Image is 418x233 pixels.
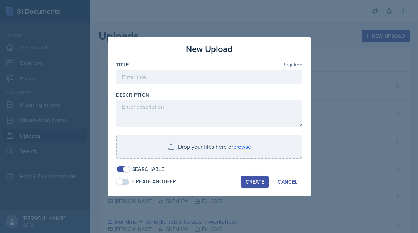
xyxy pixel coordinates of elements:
button: Create [241,176,269,188]
input: Enter title [116,70,302,84]
div: Create [246,179,264,185]
label: Title [116,61,129,68]
span: Required [282,62,302,67]
label: Description [116,91,150,98]
div: Searchable [132,166,164,173]
button: Cancel [273,176,302,188]
div: Cancel [278,179,297,185]
div: Create Another [132,178,176,185]
h3: New Upload [186,43,232,55]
